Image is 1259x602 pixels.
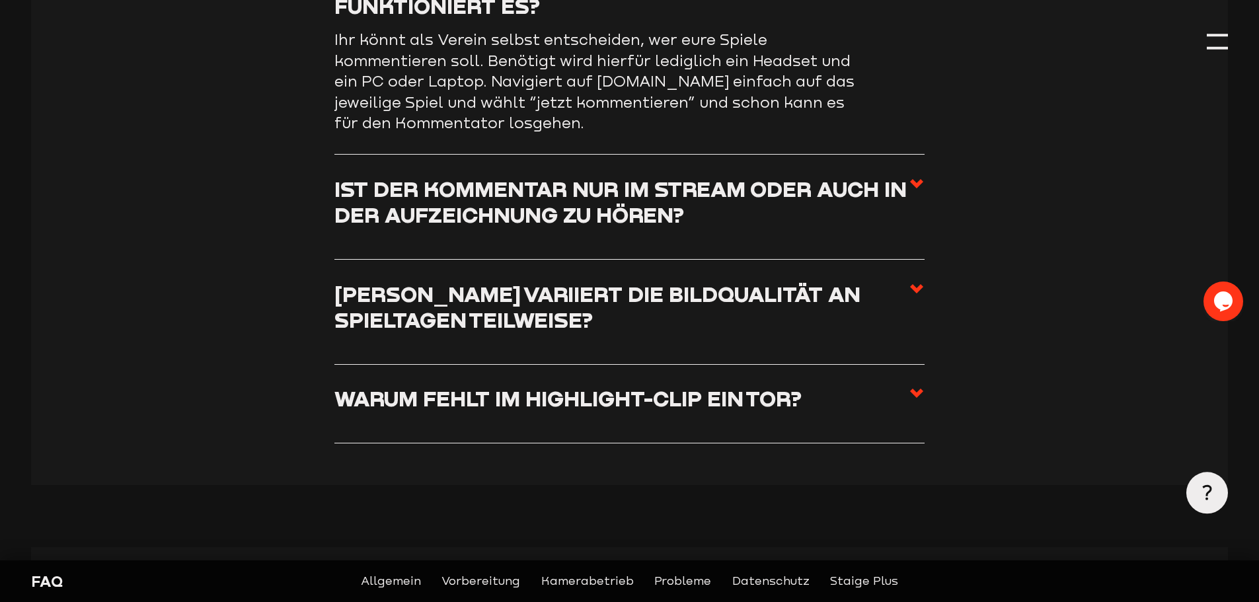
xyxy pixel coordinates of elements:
a: Staige Plus [830,572,898,591]
div: FAQ [31,571,319,592]
iframe: chat widget [1203,282,1246,321]
h3: Warum fehlt im Highlight-Clip ein Tor? [334,385,802,411]
h3: [PERSON_NAME] variiert die Bildqualität an Spieltagen teilweise? [334,281,909,333]
a: Kamerabetrieb [541,572,634,591]
a: Allgemein [361,572,421,591]
a: Probleme [654,572,711,591]
h3: Ist der Kommentar nur im Stream oder auch in der Aufzeichnung zu hören? [334,176,909,228]
span: Ihr könnt als Verein selbst entscheiden, wer eure Spiele kommentieren soll. Benötigt wird hierfür... [334,30,855,132]
a: Datenschutz [732,572,810,591]
a: Vorbereitung [441,572,520,591]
